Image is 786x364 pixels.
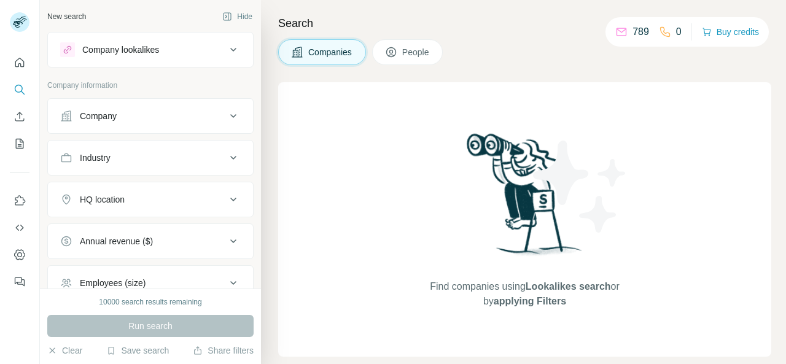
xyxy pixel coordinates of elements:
[702,23,759,41] button: Buy credits
[80,235,153,247] div: Annual revenue ($)
[10,271,29,293] button: Feedback
[47,80,254,91] p: Company information
[214,7,261,26] button: Hide
[10,217,29,239] button: Use Surfe API
[80,277,146,289] div: Employees (size)
[632,25,649,39] p: 789
[402,46,430,58] span: People
[48,268,253,298] button: Employees (size)
[10,52,29,74] button: Quick start
[99,296,201,308] div: 10000 search results remaining
[193,344,254,357] button: Share filters
[48,143,253,172] button: Industry
[10,79,29,101] button: Search
[494,296,566,306] span: applying Filters
[47,11,86,22] div: New search
[308,46,353,58] span: Companies
[676,25,682,39] p: 0
[525,131,636,242] img: Surfe Illustration - Stars
[48,35,253,64] button: Company lookalikes
[278,15,771,32] h4: Search
[80,152,111,164] div: Industry
[80,193,125,206] div: HQ location
[106,344,169,357] button: Save search
[82,44,159,56] div: Company lookalikes
[48,185,253,214] button: HQ location
[10,133,29,155] button: My lists
[80,110,117,122] div: Company
[426,279,623,309] span: Find companies using or by
[10,106,29,128] button: Enrich CSV
[10,190,29,212] button: Use Surfe on LinkedIn
[48,101,253,131] button: Company
[10,244,29,266] button: Dashboard
[48,227,253,256] button: Annual revenue ($)
[47,344,82,357] button: Clear
[461,130,589,267] img: Surfe Illustration - Woman searching with binoculars
[526,281,611,292] span: Lookalikes search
